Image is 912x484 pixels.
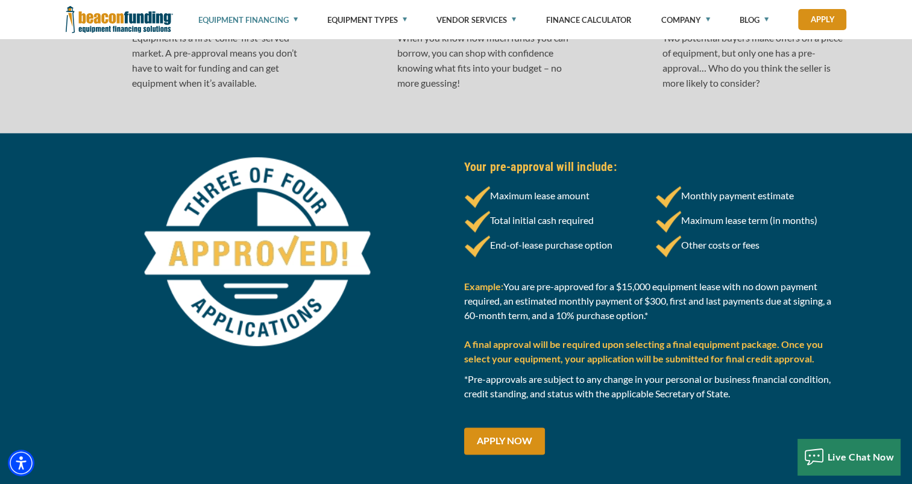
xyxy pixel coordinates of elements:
[397,32,568,88] span: When you know how much funds you can borrow, you can shop with confidence knowing what fits into ...
[66,157,449,356] img: APPROVED! Badge
[464,209,655,234] td: Total initial cash required
[464,281,503,292] strong: Example:
[464,158,846,176] h5: Your pre-approval will include:
[662,32,843,88] span: Two potential buyers make offers on a piece of equipment, but only one has a pre-approval… Who do...
[828,451,895,462] span: Live Chat Now
[464,338,823,364] strong: A final approval will be required upon selecting a final equipment package. Once you select your ...
[464,427,545,455] a: APPLY NOW
[655,209,846,234] td: Maximum lease term (in months)
[8,450,34,476] div: Accessibility Menu
[797,439,901,475] button: Live Chat Now
[655,234,846,259] td: Other costs or fees
[464,281,831,321] span: You are pre-approved for a $15,000 equipment lease with no down payment required, an estimated mo...
[655,185,846,209] td: Monthly payment estimate
[464,372,846,401] p: *Pre-approvals are subject to any change in your personal or business financial condition, credit...
[132,32,297,88] span: Equipment is a first-come-first-served market. A pre-approval means you don’t have to wait for fu...
[464,185,655,209] td: Maximum lease amount
[464,234,655,259] td: End-of-lease purchase option
[798,9,846,30] a: Apply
